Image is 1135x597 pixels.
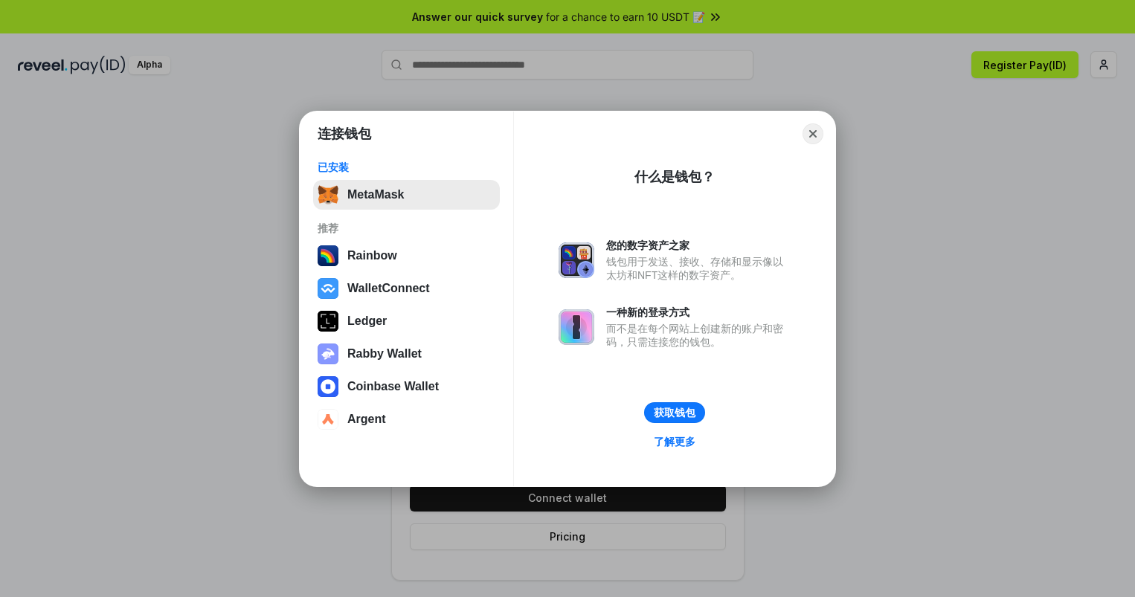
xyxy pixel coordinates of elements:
button: Ledger [313,306,500,336]
button: Argent [313,404,500,434]
div: Rabby Wallet [347,347,422,361]
img: svg+xml,%3Csvg%20width%3D%2228%22%20height%3D%2228%22%20viewBox%3D%220%200%2028%2028%22%20fill%3D... [318,409,338,430]
div: WalletConnect [347,282,430,295]
div: 推荐 [318,222,495,235]
div: 了解更多 [654,435,695,448]
a: 了解更多 [645,432,704,451]
div: 钱包用于发送、接收、存储和显示像以太坊和NFT这样的数字资产。 [606,255,791,282]
h1: 连接钱包 [318,125,371,143]
div: 获取钱包 [654,406,695,419]
img: svg+xml,%3Csvg%20width%3D%22120%22%20height%3D%22120%22%20viewBox%3D%220%200%20120%20120%22%20fil... [318,245,338,266]
button: Rainbow [313,241,500,271]
div: 已安装 [318,161,495,174]
button: Close [803,123,823,144]
img: svg+xml,%3Csvg%20xmlns%3D%22http%3A%2F%2Fwww.w3.org%2F2000%2Fsvg%22%20fill%3D%22none%22%20viewBox... [559,309,594,345]
div: Coinbase Wallet [347,380,439,393]
div: 一种新的登录方式 [606,306,791,319]
div: Rainbow [347,249,397,262]
img: svg+xml,%3Csvg%20xmlns%3D%22http%3A%2F%2Fwww.w3.org%2F2000%2Fsvg%22%20width%3D%2228%22%20height%3... [318,311,338,332]
div: 什么是钱包？ [634,168,715,186]
div: 而不是在每个网站上创建新的账户和密码，只需连接您的钱包。 [606,322,791,349]
div: Argent [347,413,386,426]
button: 获取钱包 [644,402,705,423]
img: svg+xml,%3Csvg%20width%3D%2228%22%20height%3D%2228%22%20viewBox%3D%220%200%2028%2028%22%20fill%3D... [318,376,338,397]
div: MetaMask [347,188,404,201]
button: Coinbase Wallet [313,372,500,401]
img: svg+xml,%3Csvg%20xmlns%3D%22http%3A%2F%2Fwww.w3.org%2F2000%2Fsvg%22%20fill%3D%22none%22%20viewBox... [559,242,594,278]
button: Rabby Wallet [313,339,500,369]
img: svg+xml,%3Csvg%20fill%3D%22none%22%20height%3D%2233%22%20viewBox%3D%220%200%2035%2033%22%20width%... [318,184,338,205]
button: MetaMask [313,180,500,210]
img: svg+xml,%3Csvg%20width%3D%2228%22%20height%3D%2228%22%20viewBox%3D%220%200%2028%2028%22%20fill%3D... [318,278,338,299]
div: Ledger [347,314,387,328]
div: 您的数字资产之家 [606,239,791,252]
button: WalletConnect [313,274,500,303]
img: svg+xml,%3Csvg%20xmlns%3D%22http%3A%2F%2Fwww.w3.org%2F2000%2Fsvg%22%20fill%3D%22none%22%20viewBox... [318,343,338,364]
